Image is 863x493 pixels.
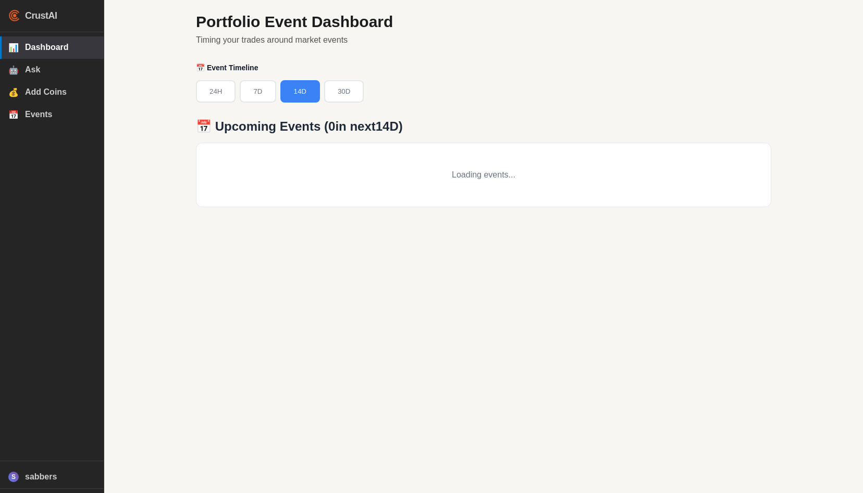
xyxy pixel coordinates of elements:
span: Events [25,110,95,119]
div: Loading events... [196,143,771,207]
span: 🤖 [8,65,19,75]
h2: 📅 Event Timeline [196,64,771,72]
button: 14D [280,80,320,103]
p: Timing your trades around market events [196,33,771,47]
button: 7D [240,80,276,103]
h3: 📅 Upcoming Events ( 0 in next 14D ) [196,119,771,134]
span: sabbers [25,472,95,482]
button: 30D [324,80,364,103]
span: Add Coins [25,87,95,97]
span: 📅 [8,110,19,120]
span: Ask [25,65,95,74]
h1: Portfolio Event Dashboard [196,12,771,31]
span: 📊 [8,43,19,53]
span: CrustAI [25,8,57,23]
span: 💰 [8,87,19,97]
div: S [8,472,19,482]
button: 24H [196,80,236,103]
img: CrustAI [8,9,21,22]
span: Dashboard [25,43,95,52]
